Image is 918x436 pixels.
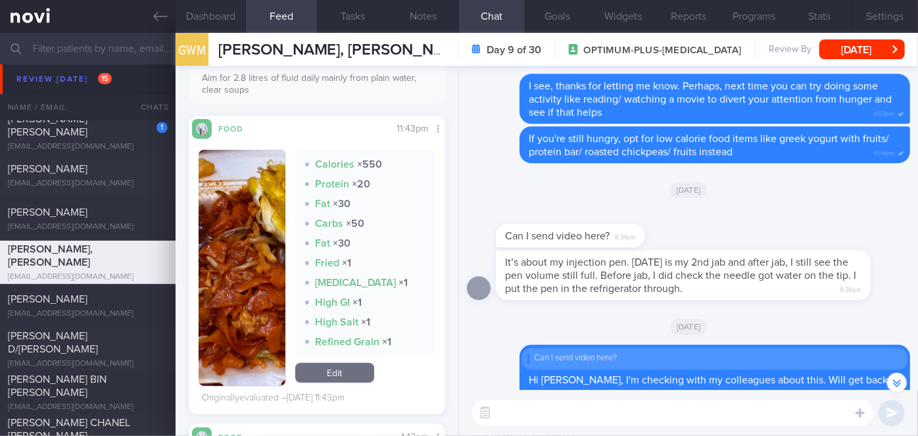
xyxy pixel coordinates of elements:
[584,44,742,57] span: OPTIMUM-PLUS-[MEDICAL_DATA]
[316,218,344,229] strong: Carbs
[8,309,168,319] div: [EMAIL_ADDRESS][DOMAIN_NAME]
[529,133,889,157] span: If you're still hungry, opt for low calorie food items like greek yogurt with fruits/ protein bar...
[202,74,417,95] span: Aim for 2.8 litres of fluid daily mainly from plain water, clear soups
[316,297,350,308] strong: High GI
[8,402,168,412] div: [EMAIL_ADDRESS][DOMAIN_NAME]
[505,257,856,294] span: It’s about my injection pen. [DATE] is my 2nd jab and after jab, I still see the pen volume still...
[873,145,894,158] span: 4:04pm
[8,294,87,304] span: [PERSON_NAME]
[670,319,708,335] span: [DATE]
[316,337,380,347] strong: Refined Grain
[8,374,107,398] span: [PERSON_NAME] BIN [PERSON_NAME]
[8,222,168,232] div: [EMAIL_ADDRESS][DOMAIN_NAME]
[399,278,408,288] strong: × 1
[8,179,168,189] div: [EMAIL_ADDRESS][DOMAIN_NAME]
[358,159,383,170] strong: × 550
[202,393,345,404] div: Originally evaluated – [DATE] 11:43pm
[316,199,331,209] strong: Fat
[873,106,894,118] span: 4:03pm
[505,231,610,241] span: Can I send video here?
[8,244,93,268] span: [PERSON_NAME], [PERSON_NAME]
[8,77,43,87] span: Sharon1
[333,199,351,209] strong: × 30
[8,164,87,174] span: [PERSON_NAME]
[316,159,355,170] strong: Calories
[8,272,168,282] div: [EMAIL_ADDRESS][DOMAIN_NAME]
[487,43,542,57] strong: Day 9 of 30
[529,81,892,118] span: I see, thanks for letting me know. Perhaps, next time you can try doing some activity like readin...
[840,282,861,295] span: 8:38pm
[347,218,365,229] strong: × 50
[8,359,168,369] div: [EMAIL_ADDRESS][DOMAIN_NAME]
[172,25,212,76] div: GWM
[295,363,374,383] a: Edit
[527,353,902,364] div: Can I send video here?
[383,337,392,347] strong: × 1
[316,317,359,327] strong: High Salt
[670,182,708,198] span: [DATE]
[352,179,371,189] strong: × 20
[362,317,371,327] strong: × 1
[316,258,340,268] strong: Fried
[8,331,98,354] span: [PERSON_NAME] D/[PERSON_NAME]
[529,375,900,399] span: Hi [PERSON_NAME], I'm checking with my colleagues about this. Will get back to you soon.
[615,230,636,242] span: 8:34pm
[353,297,362,308] strong: × 1
[8,114,87,137] span: [PERSON_NAME] [PERSON_NAME]
[316,278,397,288] strong: [MEDICAL_DATA]
[8,207,87,218] span: [PERSON_NAME]
[333,238,351,249] strong: × 30
[769,44,811,56] span: Review By
[157,122,168,133] div: 1
[8,142,168,152] div: [EMAIL_ADDRESS][DOMAIN_NAME]
[397,124,428,133] span: 11:43pm
[212,122,264,133] div: Food
[343,258,352,268] strong: × 1
[873,387,894,399] span: 8:55am
[316,238,331,249] strong: Fat
[316,179,350,189] strong: Protein
[218,42,471,58] span: [PERSON_NAME], [PERSON_NAME]
[8,92,168,102] div: [EMAIL_ADDRESS][DOMAIN_NAME]
[819,39,905,59] button: [DATE]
